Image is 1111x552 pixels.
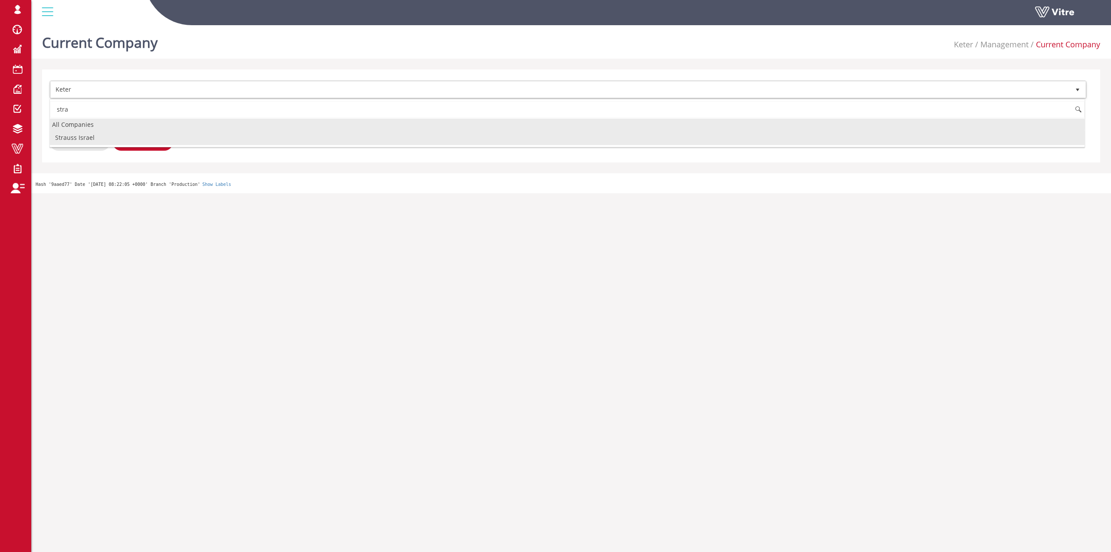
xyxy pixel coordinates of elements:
span: Keter [51,82,1070,97]
li: Current Company [1029,39,1100,50]
div: All Companies [50,119,1085,130]
li: Strauss Israel [50,130,1085,145]
h1: Current Company [42,22,158,59]
a: Keter [954,39,973,50]
li: Management [973,39,1029,50]
span: Hash '9aaed77' Date '[DATE] 08:22:05 +0000' Branch 'Production' [36,182,200,187]
a: Show Labels [202,182,231,187]
span: select [1070,82,1085,98]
